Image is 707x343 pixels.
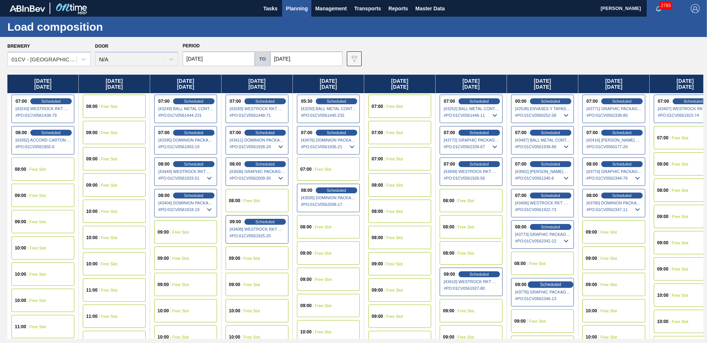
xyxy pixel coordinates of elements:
span: Planning [286,4,308,13]
span: # PO : 01CV0561445-232 [301,111,356,120]
span: Free Slot [30,167,46,171]
span: 10:00 [657,319,669,324]
span: 09:00 [15,220,26,224]
span: Free Slot [386,183,403,187]
label: Brewery [7,44,30,49]
img: TNhmsLtSVTkK8tSr43FrP2fwEKptu5GPRR3wAAAABJRU5ErkJggg== [10,5,45,12]
span: 11:00 [86,314,98,319]
span: 08:00 [586,162,598,166]
span: Free Slot [672,293,689,298]
span: # PO : 01CV0562347-11 [586,205,642,214]
span: [43449] WESTROCK RKT COMPANY CORRUGATE - 0008365594 [158,169,214,174]
span: Free Slot [672,162,689,166]
span: Free Slot [458,198,474,203]
span: Scheduled [470,162,489,166]
span: Scheduled [184,130,203,135]
h1: Load composition [7,23,139,31]
div: [DATE] [DATE] [507,75,578,93]
span: Scheduled [470,130,489,135]
span: # PO : 01CV0562344-76 [586,174,642,183]
span: 10:00 [15,246,26,250]
span: 08:00 [443,251,454,255]
span: 08:00 [301,188,312,193]
span: # PO : 01CV0561345-6 [515,174,571,183]
span: Free Slot [601,230,617,234]
span: 09:00 [657,267,669,271]
span: 00:00 [515,99,527,103]
span: 07:00 [515,162,527,166]
label: Door [95,44,108,49]
span: 09:00 [86,130,98,135]
span: 10:00 [158,309,169,313]
span: # PO : 01CV0562346-13 [515,294,571,303]
span: 08:00 [657,188,669,193]
span: [43062] Brooks and Whittle - Saint Louis - 0008221115 [515,169,571,174]
span: Transports [354,4,381,13]
span: 10:00 [15,272,26,276]
span: Free Slot [101,157,118,161]
span: [43250] BALL METAL CONTAINER GROUP - 0008221649 [301,106,356,111]
span: Free Slot [30,298,46,303]
span: 08:00 [16,130,27,135]
div: [DATE] [DATE] [150,75,221,93]
span: 08:00 [372,183,383,187]
span: Period [183,43,200,48]
button: Notifications [647,3,670,14]
span: Scheduled [184,162,203,166]
span: [43774] GRAPHIC PACKAGING INTERNATIONA - 0008221069 [586,169,642,174]
span: Free Slot [244,198,260,203]
span: Master Data [415,4,444,13]
span: 10:00 [586,335,597,339]
span: [43776] GRAPHIC PACKAGING INTERNATIONA - 0008221069 [515,290,571,294]
span: Free Slot [386,104,403,109]
span: [42538] ENVASES Y TAPAS MODELO S A DE - 0008257397 [515,106,571,111]
span: [43773] GRAPHIC PACKAGING INTERNATIONA - 0008221069 [515,232,571,237]
span: 09:00 [300,303,312,308]
span: Free Slot [529,261,546,266]
span: Scheduled [684,99,703,103]
span: Scheduled [41,99,61,103]
span: 07:00 [372,130,383,135]
span: 09:00 [300,251,312,255]
span: Free Slot [458,335,474,339]
span: Scheduled [612,162,632,166]
span: 07:00 [230,130,241,135]
span: [43476] DOMINION PACKAGING, INC. - 0008325026 [301,138,356,142]
span: 08:00 [372,235,383,240]
span: 08:00 [443,225,454,229]
span: Free Slot [672,267,689,271]
span: Free Slot [458,251,474,255]
span: Scheduled [541,225,560,229]
span: Free Slot [101,262,118,266]
span: Free Slot [30,193,46,198]
span: Free Slot [244,256,260,261]
span: # PO : 01CV0561438-79 [16,111,71,120]
span: 08:00 [372,209,383,214]
span: 08:00 [515,225,527,229]
span: 10:00 [657,293,669,298]
span: Free Slot [672,214,689,219]
span: 08:00 [586,193,598,198]
span: 08:00 [657,162,669,166]
span: 09:00 [158,230,169,234]
span: Scheduled [541,99,560,103]
span: # PO : 01CV0560252-58 [515,111,571,120]
span: Scheduled [541,130,560,135]
span: Free Slot [315,330,332,334]
span: Free Slot [30,246,46,250]
span: [43410] WESTROCK RKT COMPANY CORRUGATE - 0008365594 [444,279,499,284]
span: # PO : 01CV0561902-6 [16,142,71,151]
span: [43406] WESTROCK RKT COMPANY CORRUGATE - 0008365594 [515,201,571,205]
div: [DATE] [DATE] [293,75,364,93]
span: 09:00 [229,282,240,287]
span: [43252] BALL METAL CONTAINER GROUP - 0008221649 [444,106,499,111]
span: [43408] WESTROCK RKT COMPANY CORRUGATE - 0008365594 [230,227,285,231]
span: 10:00 [86,209,98,214]
span: # PO : 01CV0562008-17 [301,200,356,209]
span: 07:00 [158,130,170,135]
span: [43249] BALL METAL CONTAINER GROUP - 0008221649 [158,106,214,111]
span: Free Slot [172,335,189,339]
span: 07:00 [658,99,669,103]
span: # PO : 01CV0561926-56 [444,174,499,183]
span: 07:00 [657,136,669,140]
